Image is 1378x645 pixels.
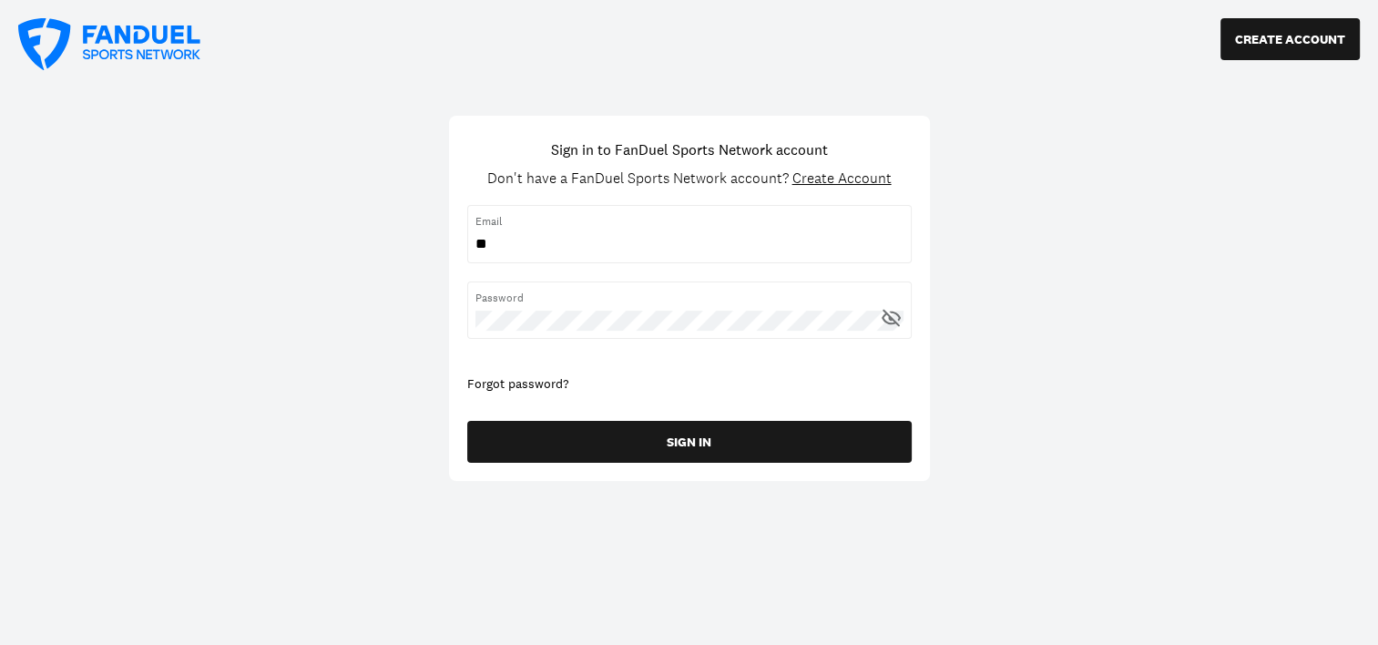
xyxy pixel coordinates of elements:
[487,169,892,187] div: Don't have a FanDuel Sports Network account?
[475,213,903,230] span: Email
[551,138,828,160] h1: Sign in to FanDuel Sports Network account
[467,421,912,463] button: SIGN IN
[467,375,912,394] div: Forgot password?
[1220,18,1360,60] button: CREATE ACCOUNT
[475,290,903,306] span: Password
[792,169,892,188] span: Create Account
